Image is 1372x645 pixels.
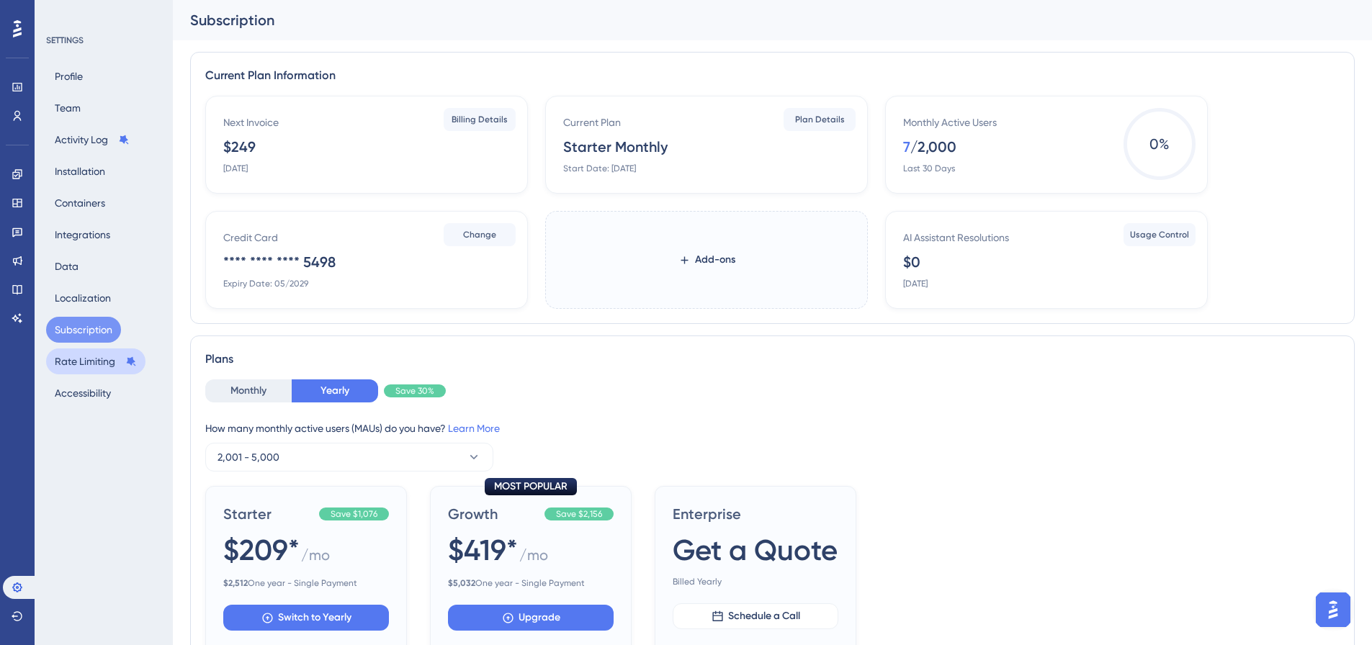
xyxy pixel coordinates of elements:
span: One year - Single Payment [223,577,389,589]
span: $209* [223,530,300,570]
span: Switch to Yearly [278,609,351,626]
div: AI Assistant Resolutions [903,229,1009,246]
button: Upgrade [448,605,614,631]
div: Start Date: [DATE] [563,163,636,174]
span: Enterprise [673,504,838,524]
div: Expiry Date: 05/2029 [223,278,308,289]
button: Containers [46,190,114,216]
span: Add-ons [695,251,735,269]
button: Change [444,223,516,246]
button: Plan Details [784,108,856,131]
button: Accessibility [46,380,120,406]
div: Last 30 Days [903,163,955,174]
div: Next Invoice [223,114,279,131]
div: Subscription [190,10,1319,30]
span: Billed Yearly [673,576,838,587]
button: Data [46,253,87,279]
span: / mo [519,545,548,572]
span: Get a Quote [673,530,838,570]
span: One year - Single Payment [448,577,614,589]
button: Schedule a Call [673,603,838,629]
button: Profile [46,63,91,89]
button: Installation [46,158,114,184]
b: $ 5,032 [448,578,475,588]
div: How many monthly active users (MAUs) do you have? [205,420,1340,437]
span: Starter [223,504,313,524]
button: Integrations [46,222,119,248]
span: Upgrade [519,609,560,626]
button: Add-ons [655,247,758,273]
div: [DATE] [223,163,248,174]
button: Subscription [46,317,121,343]
div: Plans [205,351,1340,368]
div: Current Plan [563,114,621,131]
span: Growth [448,504,539,524]
button: Monthly [205,379,292,402]
div: 7 [903,137,910,157]
button: Activity Log [46,127,138,153]
span: $419* [448,530,518,570]
div: Starter Monthly [563,137,668,157]
div: $0 [903,252,920,272]
div: / 2,000 [910,137,956,157]
button: Localization [46,285,120,311]
span: 2,001 - 5,000 [218,448,279,466]
button: Usage Control [1124,223,1196,246]
span: Billing Details [452,114,508,125]
a: Learn More [448,423,500,434]
span: Schedule a Call [728,608,800,625]
b: $ 2,512 [223,578,248,588]
span: Save 30% [395,385,434,397]
button: Billing Details [444,108,516,131]
div: Current Plan Information [205,67,1340,84]
div: MOST POPULAR [485,478,577,495]
div: Credit Card [223,229,278,246]
span: 0 % [1124,108,1196,180]
span: / mo [301,545,330,572]
div: [DATE] [903,278,928,289]
iframe: UserGuiding AI Assistant Launcher [1312,588,1355,631]
button: Yearly [292,379,378,402]
span: Save $1,076 [331,508,377,520]
span: Save $2,156 [556,508,602,520]
div: $249 [223,137,256,157]
button: 2,001 - 5,000 [205,443,493,472]
button: Switch to Yearly [223,605,389,631]
button: Team [46,95,89,121]
button: Rate Limiting [46,348,145,374]
div: SETTINGS [46,35,163,46]
div: Monthly Active Users [903,114,997,131]
span: Usage Control [1130,229,1189,240]
span: Change [463,229,496,240]
span: Plan Details [795,114,845,125]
